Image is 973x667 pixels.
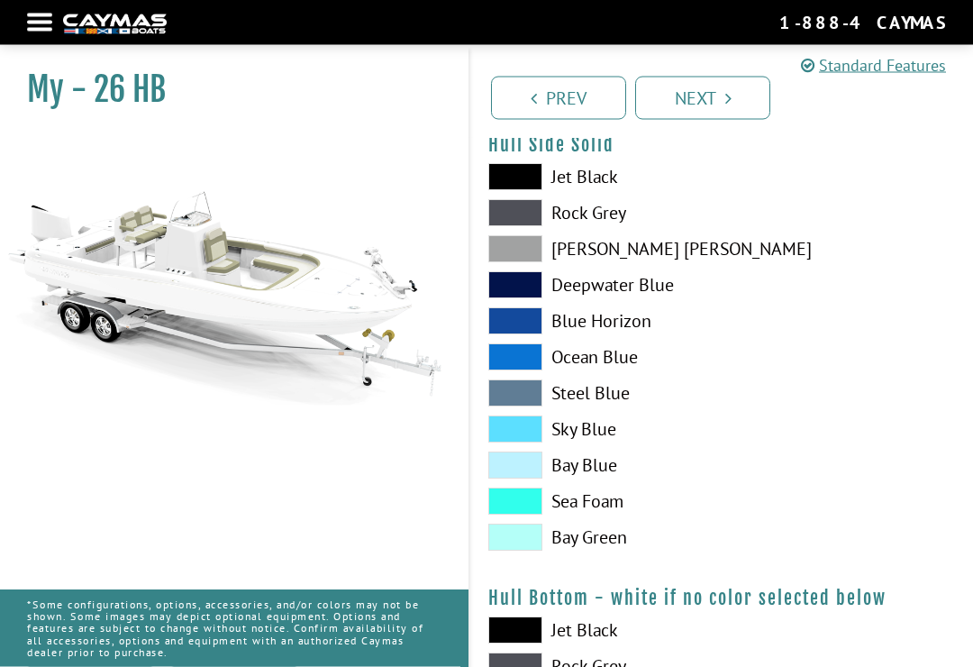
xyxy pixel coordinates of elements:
[488,380,704,407] label: Steel Blue
[488,164,704,191] label: Jet Black
[488,416,704,443] label: Sky Blue
[488,200,704,227] label: Rock Grey
[779,11,946,34] div: 1-888-4CAYMAS
[491,77,626,120] a: Prev
[27,69,423,110] h1: My - 26 HB
[27,589,441,667] p: *Some configurations, options, accessories, and/or colors may not be shown. Some images may depic...
[486,74,973,120] ul: Pagination
[488,452,704,480] label: Bay Blue
[488,134,955,157] h4: Hull Side Solid
[488,272,704,299] label: Deepwater Blue
[801,53,946,78] a: Standard Features
[488,236,704,263] label: [PERSON_NAME] [PERSON_NAME]
[488,489,704,516] label: Sea Foam
[488,344,704,371] label: Ocean Blue
[488,525,704,552] label: Bay Green
[488,588,955,610] h4: Hull Bottom - white if no color selected below
[488,308,704,335] label: Blue Horizon
[488,617,704,644] label: Jet Black
[635,77,770,120] a: Next
[63,14,167,33] img: white-logo-c9c8dbefe5ff5ceceb0f0178aa75bf4bb51f6bca0971e226c86eb53dfe498488.png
